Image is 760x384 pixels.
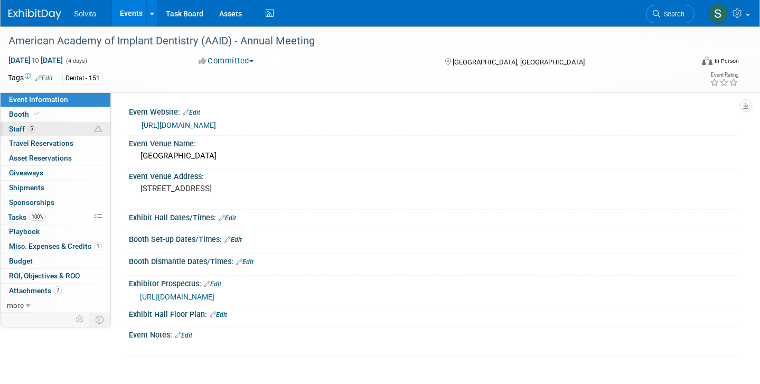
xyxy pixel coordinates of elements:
span: Asset Reservations [9,154,72,162]
a: Edit [204,280,221,288]
div: American Academy of Implant Dentistry (AAID) - Annual Meeting [5,32,677,51]
a: Edit [219,214,236,222]
a: Attachments7 [1,284,110,298]
div: Booth Dismantle Dates/Times: [129,254,739,267]
a: [URL][DOMAIN_NAME] [142,121,216,129]
a: ROI, Objectives & ROO [1,269,110,283]
span: Shipments [9,183,44,192]
div: Event Website: [129,104,739,118]
a: Giveaways [1,166,110,180]
span: Booth [9,110,41,118]
a: Edit [210,311,227,319]
span: Travel Reservations [9,139,73,147]
span: Staff [9,125,35,133]
div: [GEOGRAPHIC_DATA] [137,148,731,164]
span: [DATE] [DATE] [8,55,63,65]
a: Staff5 [1,122,110,136]
span: Event Information [9,95,68,104]
div: Exhibitor Prospectus: [129,276,739,289]
span: Giveaways [9,168,43,177]
a: [URL][DOMAIN_NAME] [140,293,214,301]
a: Edit [35,74,53,82]
a: Edit [224,236,242,243]
div: Event Venue Name: [129,136,739,149]
img: Scott Campbell [708,4,728,24]
img: Format-Inperson.png [702,57,712,65]
a: Budget [1,254,110,268]
span: 100% [29,213,46,221]
span: Misc. Expenses & Credits [9,242,102,250]
div: Event Venue Address: [129,168,739,182]
div: In-Person [714,57,739,65]
a: more [1,298,110,313]
td: Tags [8,72,53,85]
td: Personalize Event Tab Strip [71,313,89,326]
a: Search [646,5,695,23]
span: Search [660,10,684,18]
div: Exhibit Hall Dates/Times: [129,210,739,223]
a: Asset Reservations [1,151,110,165]
button: Committed [195,55,258,67]
div: Event Notes: [129,327,739,341]
td: Toggle Event Tabs [89,313,111,326]
div: Exhibit Hall Floor Plan: [129,306,739,320]
span: [GEOGRAPHIC_DATA], [GEOGRAPHIC_DATA] [453,58,585,66]
div: Event Rating [710,72,738,78]
a: Edit [183,109,200,116]
span: more [7,301,24,310]
a: Travel Reservations [1,136,110,151]
a: Playbook [1,224,110,239]
pre: [STREET_ADDRESS] [140,184,371,193]
a: Edit [175,332,192,339]
div: Booth Set-up Dates/Times: [129,231,739,245]
span: 5 [27,125,35,133]
span: Solvita [74,10,96,18]
div: Dental - 151 [62,73,103,84]
img: ExhibitDay [8,9,61,20]
span: 1 [94,242,102,250]
a: Tasks100% [1,210,110,224]
a: Edit [236,258,254,266]
span: to [31,56,41,64]
a: Misc. Expenses & Credits1 [1,239,110,254]
a: Shipments [1,181,110,195]
span: Playbook [9,227,40,236]
a: Booth [1,107,110,121]
i: Booth reservation complete [34,111,39,117]
span: (4 days) [65,58,87,64]
div: Event Format [630,55,739,71]
span: Sponsorships [9,198,54,207]
span: Attachments [9,286,62,295]
span: ROI, Objectives & ROO [9,271,80,280]
span: Tasks [8,213,46,221]
a: Event Information [1,92,110,107]
span: Potential Scheduling Conflict -- at least one attendee is tagged in another overlapping event. [95,125,102,134]
span: 7 [54,286,62,294]
a: Sponsorships [1,195,110,210]
span: Budget [9,257,33,265]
